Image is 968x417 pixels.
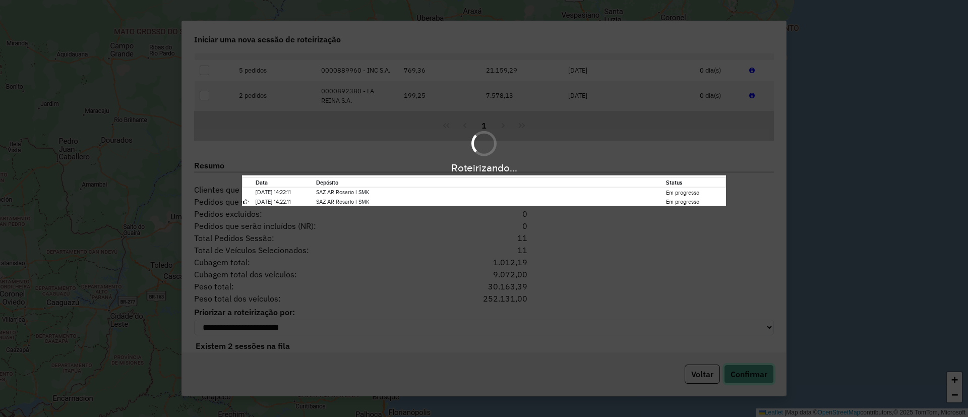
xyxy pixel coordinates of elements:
[316,197,665,207] td: SAZ AR Rosario I SMK
[255,188,316,197] td: [DATE] 14:22:11
[666,198,699,206] label: Em progresso
[316,177,665,188] th: Depósito
[255,197,316,207] td: [DATE] 14:22:11
[665,177,726,188] th: Status
[316,188,665,197] td: SAZ AR Rosario I SMK
[666,189,699,197] label: Em progresso
[255,177,316,188] th: Data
